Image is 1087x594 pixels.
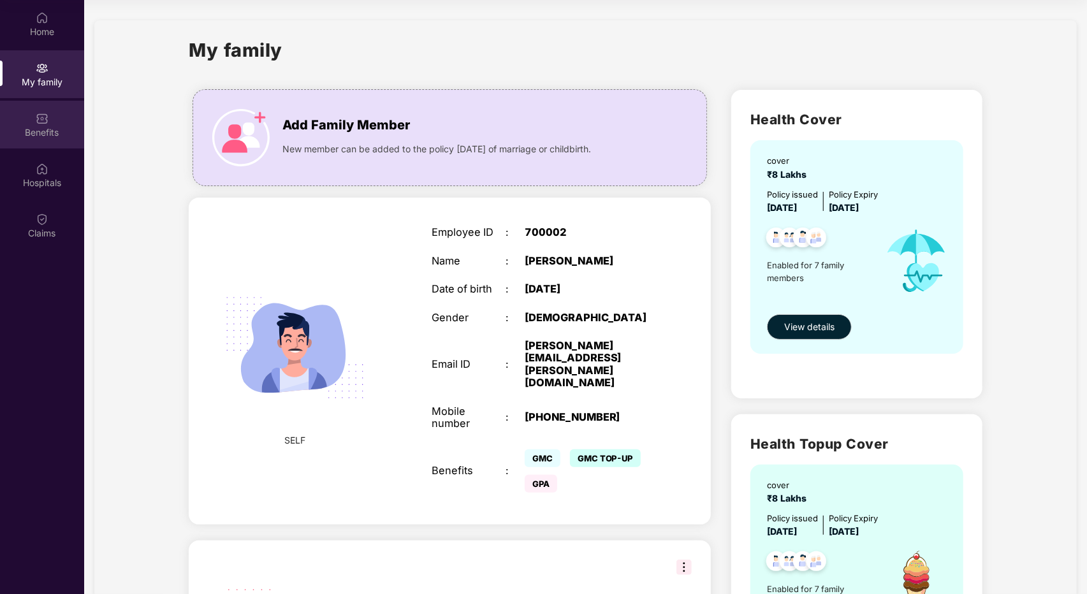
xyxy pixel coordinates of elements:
[432,283,506,295] div: Date of birth
[525,255,655,267] div: [PERSON_NAME]
[506,411,525,423] div: :
[506,226,525,238] div: :
[767,479,812,491] div: cover
[750,433,963,454] h2: Health Topup Cover
[784,320,835,334] span: View details
[189,36,282,64] h1: My family
[767,259,873,285] span: Enabled for 7 family members
[525,283,655,295] div: [DATE]
[506,312,525,324] div: :
[787,547,819,579] img: svg+xml;base64,PHN2ZyB4bWxucz0iaHR0cDovL3d3dy53My5vcmcvMjAwMC9zdmciIHdpZHRoPSI0OC45NDMiIGhlaWdodD...
[761,224,792,255] img: svg+xml;base64,PHN2ZyB4bWxucz0iaHR0cDovL3d3dy53My5vcmcvMjAwMC9zdmciIHdpZHRoPSI0OC45NDMiIGhlaWdodD...
[801,547,832,579] img: svg+xml;base64,PHN2ZyB4bWxucz0iaHR0cDovL3d3dy53My5vcmcvMjAwMC9zdmciIHdpZHRoPSI0OC45NDMiIGhlaWdodD...
[525,312,655,324] div: [DEMOGRAPHIC_DATA]
[432,465,506,477] div: Benefits
[767,314,852,340] button: View details
[525,475,557,493] span: GPA
[506,358,525,370] div: :
[432,226,506,238] div: Employee ID
[750,109,963,130] h2: Health Cover
[873,215,960,308] img: icon
[432,358,506,370] div: Email ID
[829,188,878,201] div: Policy Expiry
[767,493,812,503] span: ₹8 Lakhs
[525,449,560,467] span: GMC
[506,283,525,295] div: :
[36,163,48,175] img: svg+xml;base64,PHN2ZyBpZD0iSG9zcGl0YWxzIiB4bWxucz0iaHR0cDovL3d3dy53My5vcmcvMjAwMC9zdmciIHdpZHRoPS...
[212,109,270,166] img: icon
[432,255,506,267] div: Name
[525,226,655,238] div: 700002
[767,154,812,167] div: cover
[767,169,812,180] span: ₹8 Lakhs
[767,512,818,525] div: Policy issued
[829,526,859,537] span: [DATE]
[767,202,797,213] span: [DATE]
[36,62,48,75] img: svg+xml;base64,PHN2ZyB3aWR0aD0iMjAiIGhlaWdodD0iMjAiIHZpZXdCb3g9IjAgMCAyMCAyMCIgZmlsbD0ibm9uZSIgeG...
[767,526,797,537] span: [DATE]
[432,405,506,430] div: Mobile number
[570,449,641,467] span: GMC TOP-UP
[774,547,805,579] img: svg+xml;base64,PHN2ZyB4bWxucz0iaHR0cDovL3d3dy53My5vcmcvMjAwMC9zdmciIHdpZHRoPSI0OC45MTUiIGhlaWdodD...
[36,11,48,24] img: svg+xml;base64,PHN2ZyBpZD0iSG9tZSIgeG1sbnM9Imh0dHA6Ly93d3cudzMub3JnLzIwMDAvc3ZnIiB3aWR0aD0iMjAiIG...
[282,115,410,135] span: Add Family Member
[774,224,805,255] img: svg+xml;base64,PHN2ZyB4bWxucz0iaHR0cDovL3d3dy53My5vcmcvMjAwMC9zdmciIHdpZHRoPSI0OC45MTUiIGhlaWdodD...
[525,411,655,423] div: [PHONE_NUMBER]
[829,512,878,525] div: Policy Expiry
[787,224,819,255] img: svg+xml;base64,PHN2ZyB4bWxucz0iaHR0cDovL3d3dy53My5vcmcvMjAwMC9zdmciIHdpZHRoPSI0OC45NDMiIGhlaWdodD...
[282,142,591,156] span: New member can be added to the policy [DATE] of marriage or childbirth.
[676,560,692,575] img: svg+xml;base64,PHN2ZyB3aWR0aD0iMzIiIGhlaWdodD0iMzIiIHZpZXdCb3g9IjAgMCAzMiAzMiIgZmlsbD0ibm9uZSIgeG...
[525,340,655,389] div: [PERSON_NAME][EMAIL_ADDRESS][PERSON_NAME][DOMAIN_NAME]
[506,255,525,267] div: :
[209,262,381,433] img: svg+xml;base64,PHN2ZyB4bWxucz0iaHR0cDovL3d3dy53My5vcmcvMjAwMC9zdmciIHdpZHRoPSIyMjQiIGhlaWdodD0iMT...
[36,112,48,125] img: svg+xml;base64,PHN2ZyBpZD0iQmVuZWZpdHMiIHhtbG5zPSJodHRwOi8vd3d3LnczLm9yZy8yMDAwL3N2ZyIgd2lkdGg9Ij...
[767,188,818,201] div: Policy issued
[801,224,832,255] img: svg+xml;base64,PHN2ZyB4bWxucz0iaHR0cDovL3d3dy53My5vcmcvMjAwMC9zdmciIHdpZHRoPSI0OC45NDMiIGhlaWdodD...
[506,465,525,477] div: :
[284,433,305,447] span: SELF
[761,547,792,579] img: svg+xml;base64,PHN2ZyB4bWxucz0iaHR0cDovL3d3dy53My5vcmcvMjAwMC9zdmciIHdpZHRoPSI0OC45NDMiIGhlaWdodD...
[36,213,48,226] img: svg+xml;base64,PHN2ZyBpZD0iQ2xhaW0iIHhtbG5zPSJodHRwOi8vd3d3LnczLm9yZy8yMDAwL3N2ZyIgd2lkdGg9IjIwIi...
[432,312,506,324] div: Gender
[829,202,859,213] span: [DATE]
